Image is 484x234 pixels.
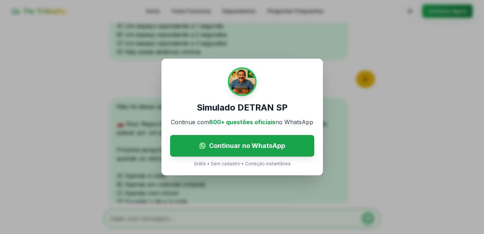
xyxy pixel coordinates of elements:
[209,141,285,151] span: Continuar no WhatsApp
[170,135,314,157] a: Continuar no WhatsApp
[228,67,257,96] img: Tio Trânsito
[197,102,288,113] h3: Simulado DETRAN SP
[171,118,313,126] p: Continue com no WhatsApp
[194,161,290,167] p: Grátis • Sem cadastro • Correção instantânea
[209,118,275,126] span: 600+ questões oficiais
